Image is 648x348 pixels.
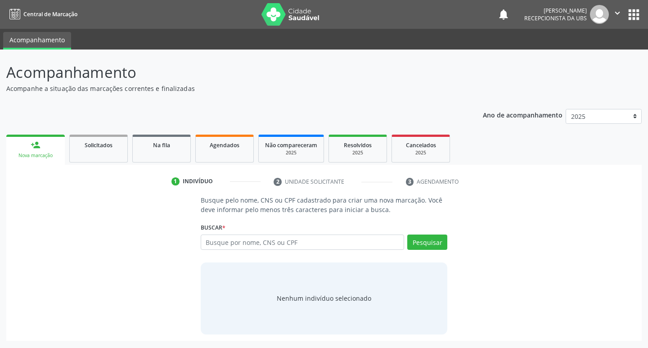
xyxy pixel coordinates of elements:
[201,195,448,214] p: Busque pelo nome, CNS ou CPF cadastrado para criar uma nova marcação. Você deve informar pelo men...
[13,152,58,159] div: Nova marcação
[85,141,112,149] span: Solicitados
[31,140,40,150] div: person_add
[23,10,77,18] span: Central de Marcação
[277,294,371,303] div: Nenhum indivíduo selecionado
[609,5,626,24] button: 
[344,141,372,149] span: Resolvidos
[201,221,225,235] label: Buscar
[407,235,447,250] button: Pesquisar
[265,149,317,156] div: 2025
[265,141,317,149] span: Não compareceram
[6,84,451,93] p: Acompanhe a situação das marcações correntes e finalizadas
[335,149,380,156] div: 2025
[6,61,451,84] p: Acompanhamento
[6,7,77,22] a: Central de Marcação
[406,141,436,149] span: Cancelados
[497,8,510,21] button: notifications
[524,14,587,22] span: Recepcionista da UBS
[626,7,642,23] button: apps
[524,7,587,14] div: [PERSON_NAME]
[612,8,622,18] i: 
[483,109,562,120] p: Ano de acompanhamento
[590,5,609,24] img: img
[3,32,71,50] a: Acompanhamento
[210,141,239,149] span: Agendados
[153,141,170,149] span: Na fila
[398,149,443,156] div: 2025
[183,177,213,185] div: Indivíduo
[171,177,180,185] div: 1
[201,235,405,250] input: Busque por nome, CNS ou CPF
